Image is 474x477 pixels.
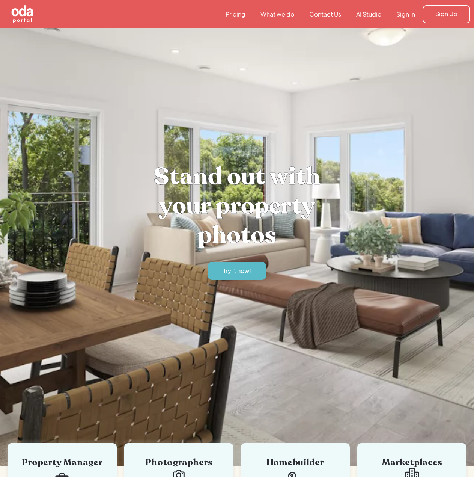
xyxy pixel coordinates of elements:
[423,5,470,23] a: Sign Up
[369,458,455,467] div: Marketplaces
[435,10,457,18] div: Sign Up
[218,10,253,18] a: Pricing
[125,162,350,250] h1: Stand out with your property photos
[19,458,105,467] div: Property Manager
[389,10,423,18] a: Sign In
[302,10,349,18] a: Contact Us
[349,10,389,18] a: AI Studio
[135,458,222,467] div: Photographers
[253,10,302,18] a: What we do
[208,262,266,280] a: Try it now!
[4,5,75,24] a: home
[252,458,339,467] div: Homebuilder
[223,267,251,275] div: Try it now!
